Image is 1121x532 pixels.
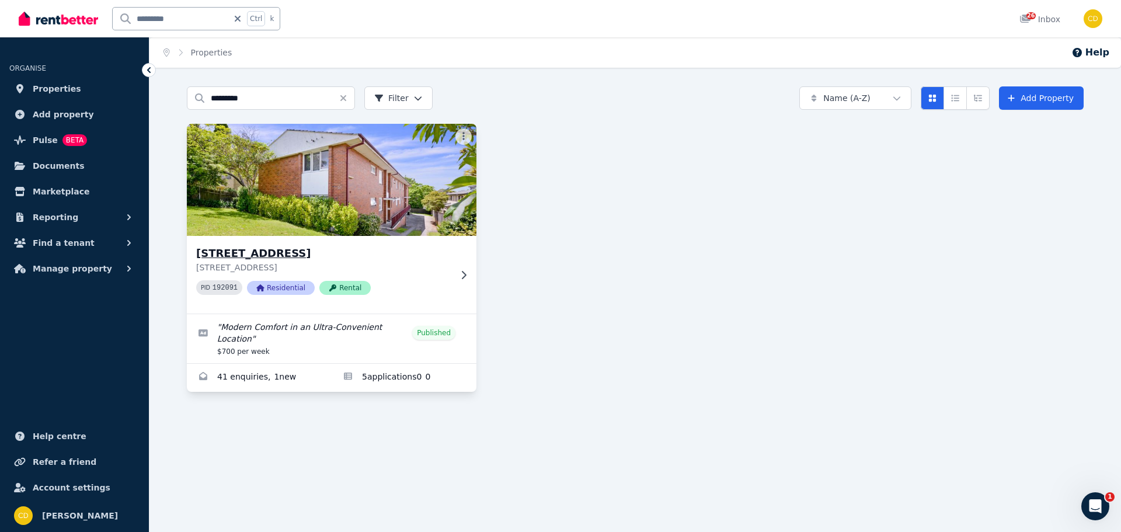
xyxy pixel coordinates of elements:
[180,121,484,239] img: 3/54 Greenwich Road, Greenwich
[33,262,112,276] span: Manage property
[1084,9,1102,28] img: Chris Dimitropoulos
[62,134,87,146] span: BETA
[374,92,409,104] span: Filter
[33,159,85,173] span: Documents
[339,86,355,110] button: Clear search
[9,64,46,72] span: ORGANISE
[33,455,96,469] span: Refer a friend
[196,245,451,262] h3: [STREET_ADDRESS]
[187,364,332,392] a: Enquiries for 3/54 Greenwich Road, Greenwich
[247,11,265,26] span: Ctrl
[799,86,911,110] button: Name (A-Z)
[966,86,990,110] button: Expanded list view
[270,14,274,23] span: k
[149,37,246,68] nav: Breadcrumb
[19,10,98,27] img: RentBetter
[33,429,86,443] span: Help centre
[1105,492,1115,502] span: 1
[9,103,140,126] a: Add property
[14,506,33,525] img: Chris Dimitropoulos
[247,281,315,295] span: Residential
[921,86,944,110] button: Card view
[187,124,476,314] a: 3/54 Greenwich Road, Greenwich[STREET_ADDRESS][STREET_ADDRESS]PID 192091ResidentialRental
[364,86,433,110] button: Filter
[9,476,140,499] a: Account settings
[9,128,140,152] a: PulseBETA
[9,231,140,255] button: Find a tenant
[1071,46,1109,60] button: Help
[33,82,81,96] span: Properties
[9,450,140,474] a: Refer a friend
[1019,13,1060,25] div: Inbox
[196,262,451,273] p: [STREET_ADDRESS]
[42,509,118,523] span: [PERSON_NAME]
[33,210,78,224] span: Reporting
[999,86,1084,110] a: Add Property
[33,107,94,121] span: Add property
[33,185,89,199] span: Marketplace
[823,92,871,104] span: Name (A-Z)
[455,128,472,145] button: More options
[319,281,371,295] span: Rental
[201,284,210,291] small: PID
[1081,492,1109,520] iframe: Intercom live chat
[191,48,232,57] a: Properties
[921,86,990,110] div: View options
[9,180,140,203] a: Marketplace
[9,425,140,448] a: Help centre
[33,133,58,147] span: Pulse
[9,154,140,178] a: Documents
[187,314,476,363] a: Edit listing: Modern Comfort in an Ultra-Convenient Location
[332,364,476,392] a: Applications for 3/54 Greenwich Road, Greenwich
[9,206,140,229] button: Reporting
[33,236,95,250] span: Find a tenant
[9,77,140,100] a: Properties
[1026,12,1036,19] span: 26
[213,284,238,292] code: 192091
[9,257,140,280] button: Manage property
[944,86,967,110] button: Compact list view
[33,481,110,495] span: Account settings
